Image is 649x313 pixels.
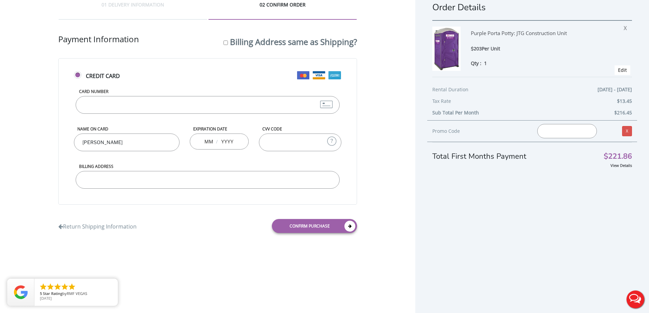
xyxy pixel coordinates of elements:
div: Payment Information [58,33,357,58]
label: Expiration Date [190,126,249,132]
div: Tax Rate [432,97,632,109]
span: / [215,138,218,145]
button: Live Chat [622,286,649,313]
span: $13.45 [617,97,632,105]
label: Credit Card [74,72,341,87]
img: Review Rating [14,285,28,299]
input: MM [204,135,213,148]
span: RMF VEGAS [67,291,87,296]
li:  [39,283,47,291]
span: by [40,292,112,296]
li:  [53,283,62,291]
div: Rental Duration [432,85,632,97]
a: Confirm purchase [272,219,357,233]
div: Qty : [471,60,604,67]
a: Edit [618,67,627,73]
span: $221.86 [604,153,632,160]
div: Total First Months Payment [432,142,632,162]
div: $203 [471,45,604,53]
label: Card Number [76,89,339,94]
label: Name on Card [74,126,179,132]
a: X [622,126,632,136]
a: Return Shipping Information [58,219,137,231]
span: [DATE] [40,296,52,301]
span: X [624,22,630,31]
a: View Details [611,163,632,168]
input: YYYY [220,135,234,148]
li:  [68,283,76,291]
div: 02 CONFIRM ORDER [208,1,357,20]
b: Sub Total Per Month [432,109,479,116]
span: Star Rating [43,291,62,296]
span: 5 [40,291,42,296]
li:  [61,283,69,291]
div: Purple Porta Potty: JTG Construction Unit [471,27,604,45]
div: Promo Code [432,127,527,135]
b: $216.45 [614,109,632,116]
span: [DATE] - [DATE] [598,85,632,94]
h1: Order Details [432,1,632,13]
label: Billing Address [76,163,339,169]
div: 01 DELIVERY INFORMATION [59,1,207,20]
span: 1 [484,60,487,66]
label: Billing Address same as Shipping? [230,36,357,47]
li:  [46,283,55,291]
label: CVV Code [259,126,341,132]
span: Per Unit [482,45,500,52]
